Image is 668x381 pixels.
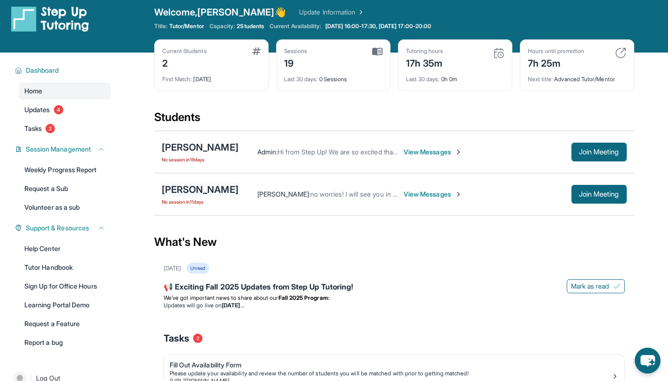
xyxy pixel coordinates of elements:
a: Tutor Handbook [19,259,111,276]
div: Students [154,110,634,130]
div: [DATE] [162,70,261,83]
div: 2 [162,55,207,70]
span: Dashboard [26,66,59,75]
span: Home [24,86,42,96]
img: Mark as read [613,282,621,290]
span: 2 Students [237,23,264,30]
a: Request a Sub [19,180,111,197]
a: Report a bug [19,334,111,351]
span: Tasks [24,124,42,133]
a: Tasks2 [19,120,111,137]
strong: Fall 2025 Program: [278,294,330,301]
div: 📢 Exciting Fall 2025 Updates from Step Up Tutoring! [164,281,625,294]
img: card [252,47,261,55]
a: Learning Portal Demo [19,297,111,313]
div: Please update your availability and review the number of students you will be matched with prior ... [170,370,611,377]
div: [DATE] [164,265,181,272]
a: Volunteer as a sub [19,199,111,216]
img: card [372,47,383,56]
a: Help Center [19,240,111,257]
a: Home [19,83,111,99]
span: Current Availability: [270,23,321,30]
button: Session Management [22,145,105,154]
span: First Match : [162,76,192,83]
span: Mark as read [571,282,609,291]
li: Updates will go live on [164,302,625,309]
span: Updates [24,105,50,114]
img: card [615,47,626,59]
img: logo [11,6,89,32]
button: Join Meeting [571,185,627,204]
span: [DATE] 16:00-17:30, [DATE] 17:00-20:00 [325,23,432,30]
a: Updates4 [19,101,111,118]
button: Mark as read [567,279,625,293]
a: Request a Feature [19,315,111,332]
span: Support & Resources [26,223,89,233]
span: Welcome, [PERSON_NAME] 👋 [154,6,286,19]
span: no worries! I will see you in about 30 mins [310,190,435,198]
a: Weekly Progress Report [19,161,111,178]
button: Dashboard [22,66,105,75]
span: No session in 11 days [162,198,239,206]
div: What's New [154,221,634,263]
strong: [DATE] [222,302,244,309]
span: Title: [154,23,167,30]
div: 17h 35m [406,55,443,70]
img: Chevron-Right [455,148,462,156]
span: 2 [45,124,55,133]
span: We’ve got important news to share about our [164,294,278,301]
div: Tutoring hours [406,47,443,55]
span: Admin : [257,148,278,156]
a: [DATE] 16:00-17:30, [DATE] 17:00-20:00 [323,23,434,30]
div: [PERSON_NAME] [162,141,239,154]
img: Chevron Right [355,8,365,17]
a: Update Information [299,8,365,17]
div: 0 Sessions [284,70,383,83]
img: Chevron-Right [455,190,462,198]
span: Session Management [26,145,91,154]
button: chat-button [635,348,660,373]
span: 4 [54,105,63,114]
div: 7h 25m [528,55,584,70]
span: Last 30 days : [406,76,440,83]
span: Tasks [164,332,189,345]
div: Hours until promotion [528,47,584,55]
span: Join Meeting [579,149,619,155]
div: 0h 0m [406,70,504,83]
button: Join Meeting [571,143,627,161]
img: card [493,47,504,59]
span: View Messages [404,147,462,157]
span: No session in 19 days [162,156,239,163]
div: [PERSON_NAME] [162,183,239,196]
span: View Messages [404,190,462,199]
div: Advanced Tutor/Mentor [528,70,626,83]
div: 19 [284,55,308,70]
div: Current Students [162,47,207,55]
div: Sessions [284,47,308,55]
span: Next title : [528,76,553,83]
a: Sign Up for Office Hours [19,278,111,295]
div: Fill Out Availability Form [170,360,611,370]
span: [PERSON_NAME] : [257,190,310,198]
span: Last 30 days : [284,76,318,83]
span: 2 [193,334,203,343]
span: Tutor/Mentor [169,23,204,30]
button: Support & Resources [22,223,105,233]
div: Unread [187,263,209,274]
span: Capacity: [210,23,235,30]
span: Join Meeting [579,191,619,197]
